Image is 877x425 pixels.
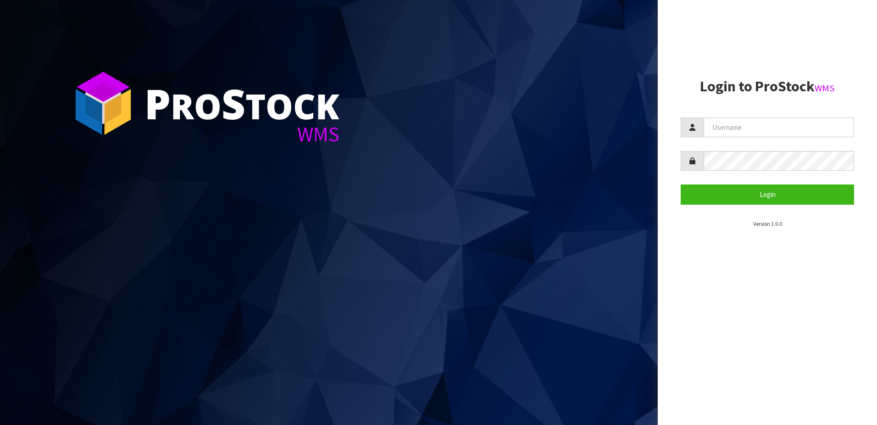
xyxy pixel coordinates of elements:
img: ProStock Cube [69,69,138,138]
small: Version 1.0.0 [753,220,782,227]
span: S [222,75,245,131]
h2: Login to ProStock [681,78,854,95]
button: Login [681,185,854,204]
input: Username [704,117,854,137]
div: ro tock [144,83,339,124]
div: WMS [144,124,339,145]
small: WMS [815,82,835,94]
span: P [144,75,171,131]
